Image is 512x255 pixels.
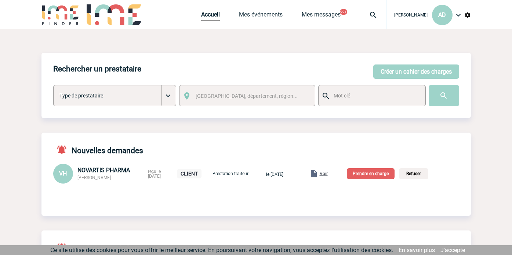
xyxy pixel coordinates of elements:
img: folder.png [309,169,318,178]
a: Accueil [201,11,220,21]
a: Voir [292,170,329,177]
button: 99+ [340,9,347,15]
span: reçu le [DATE] [148,169,161,179]
p: Prestation traiteur [212,171,249,176]
img: notifications-active-24-px-r.png [56,144,72,155]
input: Mot clé [332,91,419,100]
p: Prendre en charge [347,168,395,179]
a: Mes messages [302,11,341,21]
span: [PERSON_NAME] [394,12,428,18]
span: [GEOGRAPHIC_DATA], département, région... [196,93,298,99]
img: IME-Finder [41,4,80,25]
span: NOVARTIS PHARMA [77,167,130,174]
span: [PERSON_NAME] [77,175,111,180]
span: Voir [320,171,328,176]
h4: Nouvelles demandes [53,144,143,155]
h4: Rechercher un prestataire [53,64,141,73]
p: Refuser [399,168,428,179]
span: VH [59,170,67,177]
a: En savoir plus [399,247,435,254]
a: Mes événements [239,11,283,21]
input: Submit [429,85,459,106]
span: Ce site utilise des cookies pour vous offrir le meilleur service. En poursuivant votre navigation... [50,247,393,254]
p: CLIENT [177,169,201,178]
img: notifications-active-24-px-r.png [56,242,72,253]
span: le [DATE] [266,172,283,177]
a: J'accepte [440,247,465,254]
h4: Notifications événements en cours [53,242,191,253]
span: AD [438,11,446,18]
